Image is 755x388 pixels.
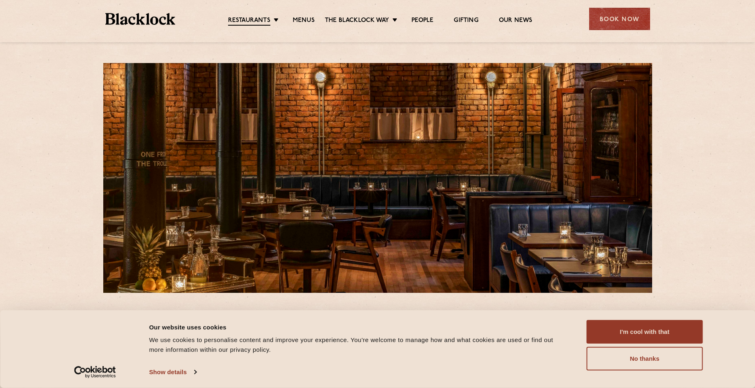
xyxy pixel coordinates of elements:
button: No thanks [587,347,703,371]
div: Our website uses cookies [149,322,568,332]
a: Show details [149,366,196,378]
a: Restaurants [228,17,270,26]
button: I'm cool with that [587,320,703,344]
a: Gifting [454,17,478,25]
a: Usercentrics Cookiebot - opens in a new window [59,366,131,378]
a: People [411,17,433,25]
a: The Blacklock Way [325,17,389,25]
img: BL_Textured_Logo-footer-cropped.svg [105,13,176,25]
div: Book Now [589,8,650,30]
a: Menus [293,17,315,25]
a: Our News [499,17,533,25]
div: We use cookies to personalise content and improve your experience. You're welcome to manage how a... [149,335,568,355]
